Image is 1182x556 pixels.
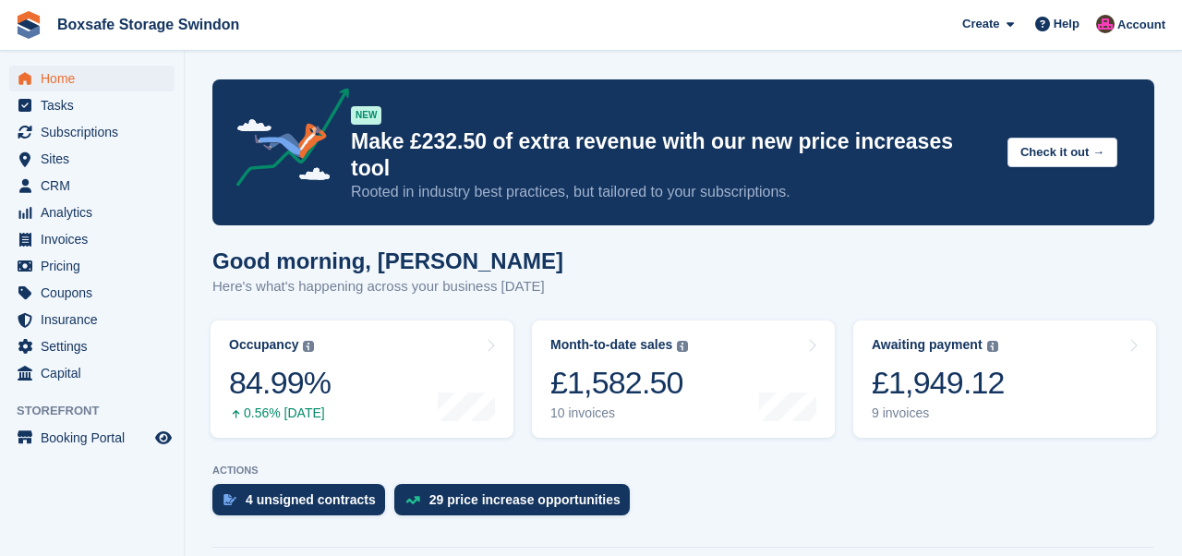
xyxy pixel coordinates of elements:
[532,320,835,438] a: Month-to-date sales £1,582.50 10 invoices
[212,484,394,525] a: 4 unsigned contracts
[1096,15,1115,33] img: Philip Matthews
[246,492,376,507] div: 4 unsigned contracts
[351,182,993,202] p: Rooted in industry best practices, but tailored to your subscriptions.
[550,337,672,353] div: Month-to-date sales
[41,333,151,359] span: Settings
[987,341,998,352] img: icon-info-grey-7440780725fd019a000dd9b08b2336e03edf1995a4989e88bcd33f0948082b44.svg
[41,360,151,386] span: Capital
[550,364,688,402] div: £1,582.50
[229,405,331,421] div: 0.56% [DATE]
[1007,138,1117,168] button: Check it out →
[9,360,175,386] a: menu
[223,494,236,505] img: contract_signature_icon-13c848040528278c33f63329250d36e43548de30e8caae1d1a13099fd9432cc5.svg
[17,402,184,420] span: Storefront
[677,341,688,352] img: icon-info-grey-7440780725fd019a000dd9b08b2336e03edf1995a4989e88bcd33f0948082b44.svg
[872,337,983,353] div: Awaiting payment
[9,333,175,359] a: menu
[550,405,688,421] div: 10 invoices
[41,226,151,252] span: Invoices
[229,337,298,353] div: Occupancy
[853,320,1156,438] a: Awaiting payment £1,949.12 9 invoices
[405,496,420,504] img: price_increase_opportunities-93ffe204e8149a01c8c9dc8f82e8f89637d9d84a8eef4429ea346261dce0b2c0.svg
[41,66,151,91] span: Home
[41,173,151,199] span: CRM
[9,280,175,306] a: menu
[962,15,999,33] span: Create
[211,320,513,438] a: Occupancy 84.99% 0.56% [DATE]
[351,128,993,182] p: Make £232.50 of extra revenue with our new price increases tool
[50,9,247,40] a: Boxsafe Storage Swindon
[9,66,175,91] a: menu
[9,173,175,199] a: menu
[9,307,175,332] a: menu
[229,364,331,402] div: 84.99%
[212,465,1154,477] p: ACTIONS
[351,106,381,125] div: NEW
[1117,16,1165,34] span: Account
[429,492,621,507] div: 29 price increase opportunities
[9,119,175,145] a: menu
[41,119,151,145] span: Subscriptions
[212,276,563,297] p: Here's what's happening across your business [DATE]
[872,364,1005,402] div: £1,949.12
[394,484,639,525] a: 29 price increase opportunities
[41,307,151,332] span: Insurance
[9,226,175,252] a: menu
[9,199,175,225] a: menu
[221,88,350,193] img: price-adjustments-announcement-icon-8257ccfd72463d97f412b2fc003d46551f7dbcb40ab6d574587a9cd5c0d94...
[41,92,151,118] span: Tasks
[41,253,151,279] span: Pricing
[41,425,151,451] span: Booking Portal
[41,280,151,306] span: Coupons
[41,146,151,172] span: Sites
[1054,15,1079,33] span: Help
[152,427,175,449] a: Preview store
[9,92,175,118] a: menu
[9,253,175,279] a: menu
[9,146,175,172] a: menu
[9,425,175,451] a: menu
[212,248,563,273] h1: Good morning, [PERSON_NAME]
[15,11,42,39] img: stora-icon-8386f47178a22dfd0bd8f6a31ec36ba5ce8667c1dd55bd0f319d3a0aa187defe.svg
[41,199,151,225] span: Analytics
[303,341,314,352] img: icon-info-grey-7440780725fd019a000dd9b08b2336e03edf1995a4989e88bcd33f0948082b44.svg
[872,405,1005,421] div: 9 invoices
